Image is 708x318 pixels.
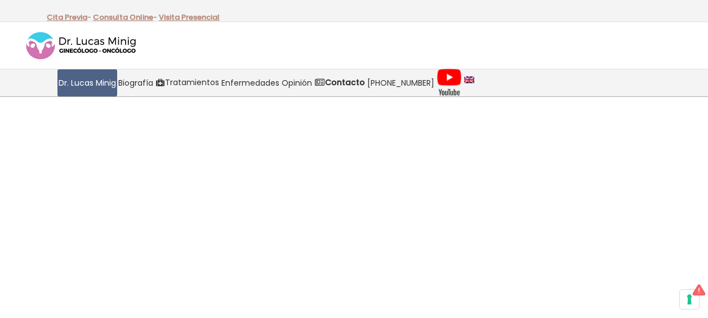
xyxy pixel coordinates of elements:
p: - [93,10,157,25]
a: Consulta Online [93,12,153,23]
a: Cita Previa [47,12,87,23]
a: language english [463,69,475,96]
a: Opinión [280,69,313,96]
p: - [47,10,91,25]
a: Tratamientos [154,69,220,96]
img: Videos Youtube Ginecología [437,69,462,97]
a: Contacto [313,69,366,96]
strong: Contacto [325,77,365,88]
a: [PHONE_NUMBER] [366,69,435,96]
a: Enfermedades [220,69,280,96]
img: language english [464,77,474,83]
span: [PHONE_NUMBER] [367,77,434,90]
a: Dr. Lucas Minig [57,69,117,96]
span: Enfermedades [221,77,279,90]
span: Tratamientos [165,76,219,89]
a: Videos Youtube Ginecología [435,69,463,96]
a: Visita Presencial [159,12,220,23]
span: Dr. Lucas Minig [59,77,116,90]
a: Biografía [117,69,154,96]
span: Biografía [118,77,153,90]
span: Opinión [282,77,312,90]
